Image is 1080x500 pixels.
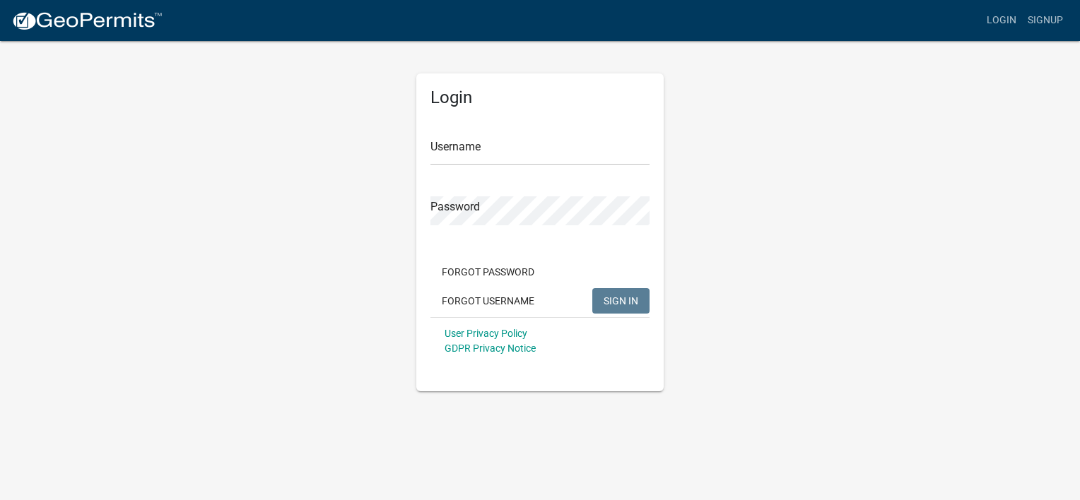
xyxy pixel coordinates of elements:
[445,328,527,339] a: User Privacy Policy
[592,288,650,314] button: SIGN IN
[981,7,1022,34] a: Login
[604,294,638,306] span: SIGN IN
[445,343,536,354] a: GDPR Privacy Notice
[430,288,546,314] button: Forgot Username
[430,259,546,285] button: Forgot Password
[430,88,650,108] h5: Login
[1022,7,1069,34] a: Signup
